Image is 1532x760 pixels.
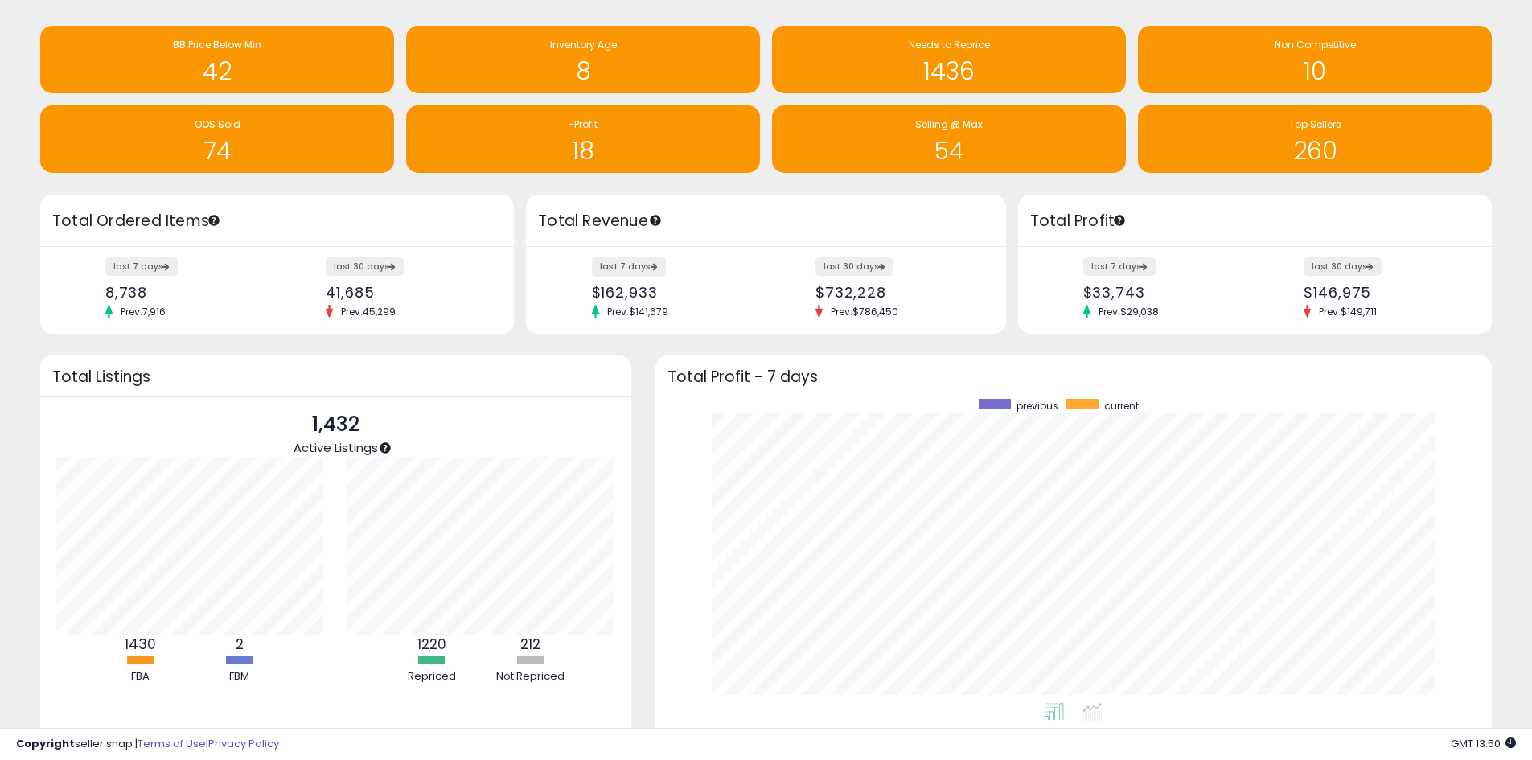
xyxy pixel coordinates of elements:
[569,117,598,131] span: -Profit
[92,669,189,684] div: FBA
[333,305,404,318] span: Prev: 45,299
[138,736,206,751] a: Terms of Use
[406,26,760,93] a: Inventory Age 8
[815,284,978,301] div: $732,228
[780,138,1118,164] h1: 54
[538,210,994,232] h3: Total Revenue
[195,117,240,131] span: OOS Sold
[599,305,676,318] span: Prev: $141,679
[294,439,378,456] span: Active Listings
[1083,284,1243,301] div: $33,743
[16,736,75,751] strong: Copyright
[1451,736,1516,751] span: 2025-09-8 13:50 GMT
[326,257,404,276] label: last 30 days
[1017,399,1058,413] span: previous
[815,257,893,276] label: last 30 days
[648,213,663,228] div: Tooltip anchor
[1138,105,1492,173] a: Top Sellers 260
[326,284,486,301] div: 41,685
[40,105,394,173] a: OOS Sold 74
[236,635,244,654] b: 2
[1275,38,1356,51] span: Non Competitive
[1030,210,1480,232] h3: Total Profit
[1112,213,1127,228] div: Tooltip anchor
[1146,58,1484,84] h1: 10
[173,38,261,51] span: BB Price Below Min
[1146,138,1484,164] h1: 260
[823,305,906,318] span: Prev: $786,450
[406,105,760,173] a: -Profit 18
[772,105,1126,173] a: Selling @ Max 54
[1104,399,1139,413] span: current
[113,305,174,318] span: Prev: 7,916
[191,669,288,684] div: FBM
[483,669,579,684] div: Not Repriced
[414,138,752,164] h1: 18
[16,737,279,752] div: seller snap | |
[384,669,480,684] div: Repriced
[1289,117,1341,131] span: Top Sellers
[208,736,279,751] a: Privacy Policy
[1083,257,1156,276] label: last 7 days
[52,210,502,232] h3: Total Ordered Items
[105,284,265,301] div: 8,738
[780,58,1118,84] h1: 1436
[414,58,752,84] h1: 8
[909,38,990,51] span: Needs to Reprice
[520,635,540,654] b: 212
[772,26,1126,93] a: Needs to Reprice 1436
[105,257,178,276] label: last 7 days
[207,213,221,228] div: Tooltip anchor
[592,284,754,301] div: $162,933
[550,38,617,51] span: Inventory Age
[1304,257,1382,276] label: last 30 days
[417,635,446,654] b: 1220
[52,371,619,383] h3: Total Listings
[667,371,1480,383] h3: Total Profit - 7 days
[48,58,386,84] h1: 42
[40,26,394,93] a: BB Price Below Min 42
[125,635,156,654] b: 1430
[1304,284,1464,301] div: $146,975
[1090,305,1167,318] span: Prev: $29,038
[294,409,378,440] p: 1,432
[48,138,386,164] h1: 74
[378,441,392,455] div: Tooltip anchor
[915,117,983,131] span: Selling @ Max
[1138,26,1492,93] a: Non Competitive 10
[1311,305,1385,318] span: Prev: $149,711
[592,257,666,277] label: last 7 days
